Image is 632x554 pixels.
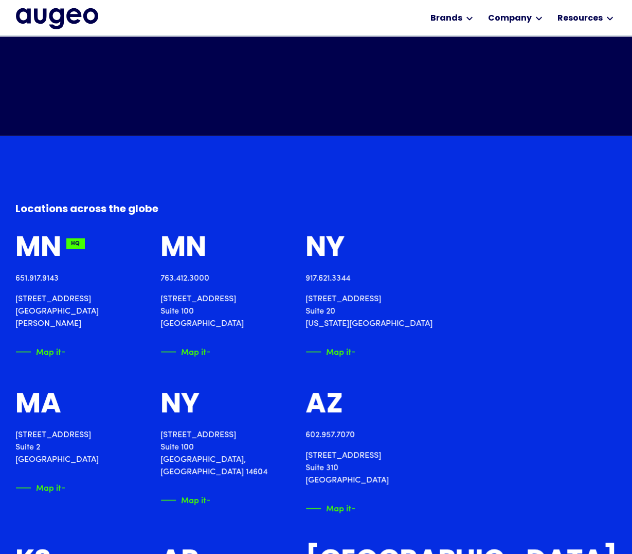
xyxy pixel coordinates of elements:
a: 763.412.3000 [160,274,209,283]
img: Arrow symbol in bright green pointing right to indicate an active link. [206,347,222,357]
div: AZ [305,390,343,421]
a: Map itArrow symbol in bright green pointing right to indicate an active link. [160,347,209,357]
p: [STREET_ADDRESS] Suite 20 [US_STATE][GEOGRAPHIC_DATA] [305,293,432,330]
div: Map it [36,481,61,492]
a: home [16,8,98,29]
div: Map it [326,501,351,512]
a: Map itArrow symbol in bright green pointing right to indicate an active link. [15,347,64,357]
a: 651.917.9143 [15,274,59,283]
img: Augeo's full logo in midnight blue. [16,8,98,29]
a: Map itArrow symbol in bright green pointing right to indicate an active link. [305,347,354,357]
div: Map it [36,345,61,356]
div: HQ [66,238,84,249]
div: Brands [430,12,462,25]
a: Map itArrow symbol in bright green pointing right to indicate an active link. [15,482,64,493]
p: [STREET_ADDRESS] Suite 310 [GEOGRAPHIC_DATA] [305,449,389,487]
p: [STREET_ADDRESS] Suite 2 [GEOGRAPHIC_DATA] [15,429,99,466]
img: Arrow symbol in bright green pointing right to indicate an active link. [206,495,222,506]
div: Resources [557,12,602,25]
div: MN [15,234,61,264]
div: MN [160,234,206,264]
div: NY [305,234,345,264]
a: 602.957.7070 [305,431,355,439]
div: MA [15,390,61,421]
a: Map itArrow symbol in bright green pointing right to indicate an active link. [305,503,354,514]
div: Map it [181,345,206,356]
a: 917.621.3344 [305,274,350,283]
p: [STREET_ADDRESS] Suite 100 [GEOGRAPHIC_DATA] [160,293,244,330]
img: Arrow symbol in bright green pointing right to indicate an active link. [351,347,367,357]
div: Map it [181,493,206,504]
div: NY [160,390,200,421]
img: Arrow symbol in bright green pointing right to indicate an active link. [61,482,77,493]
a: Map itArrow symbol in bright green pointing right to indicate an active link. [160,495,209,506]
h6: Locations across the globe [15,202,369,217]
div: Company [487,12,531,25]
img: Arrow symbol in bright green pointing right to indicate an active link. [61,347,77,357]
img: Arrow symbol in bright green pointing right to indicate an active link. [351,503,367,514]
p: [STREET_ADDRESS] Suite 100 [GEOGRAPHIC_DATA], [GEOGRAPHIC_DATA] 14604 [160,429,281,478]
div: Map it [326,345,351,356]
p: [STREET_ADDRESS] [GEOGRAPHIC_DATA][PERSON_NAME] [15,293,136,330]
